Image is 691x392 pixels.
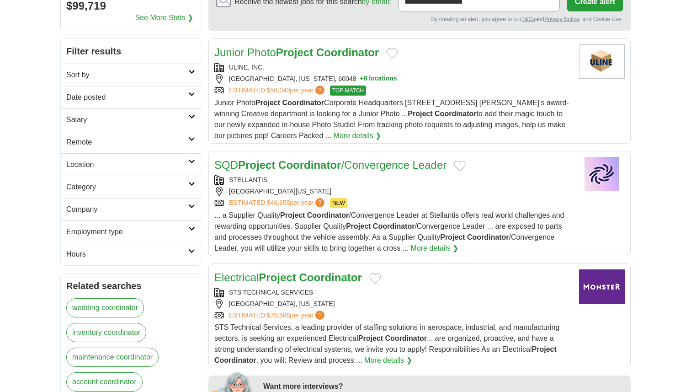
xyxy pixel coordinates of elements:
span: ? [315,198,324,207]
h2: Salary [66,114,188,125]
a: maintenance coordinator [66,348,159,367]
div: Want more interviews? [263,381,625,392]
a: Location [61,153,201,176]
strong: Project [440,233,465,241]
strong: Coordinator [435,110,477,118]
strong: Project [259,271,296,284]
a: wedding coordinator [66,298,144,317]
h2: Filter results [61,39,201,64]
strong: Coordinator [373,222,415,230]
span: ... a Supplier Quality /Convergence Leader at Stellantis offers real world challenges and rewardi... [214,211,564,252]
button: Add to favorite jobs [454,161,466,172]
a: ESTIMATED:$46,655per year? [229,198,326,208]
h2: Category [66,182,188,193]
a: More details ❯ [411,243,459,254]
a: Employment type [61,220,201,243]
div: STS TECHNICAL SERVICES [214,288,572,297]
h2: Date posted [66,92,188,103]
h2: Company [66,204,188,215]
strong: Coordinator [299,271,361,284]
span: + [360,74,363,84]
strong: Coordinator [214,356,256,364]
a: STELLANTIS [229,176,267,183]
strong: Project [238,159,275,171]
a: ULINE, INC. [229,64,264,71]
span: $75,588 [267,311,290,319]
a: SQDProject Coordinator/Convergence Leader [214,159,446,171]
strong: Coordinator [282,99,324,107]
strong: Project [408,110,432,118]
strong: Project [532,345,557,353]
strong: Coordinator [316,46,379,59]
span: $58,040 [267,86,290,94]
a: More details ❯ [334,130,382,141]
span: Junior Photo Corporate Headquarters [STREET_ADDRESS] [PERSON_NAME]'s award-winning Creative depar... [214,99,569,140]
a: ESTIMATED:$58,040per year? [229,86,326,96]
a: Privacy Notice [544,16,579,22]
span: STS Technical Services, a leading provider of staffing solutions in aerospace, industrial, and ma... [214,323,559,364]
img: Company logo [579,269,625,304]
strong: Coordinator [467,233,509,241]
a: Junior PhotoProject Coordinator [214,46,379,59]
button: Add to favorite jobs [386,48,398,59]
a: ESTIMATED:$75,588per year? [229,311,326,320]
strong: Project [358,334,383,342]
strong: Project [280,211,305,219]
strong: Coordinator [307,211,349,219]
span: NEW [330,198,347,208]
h2: Related searches [66,279,195,293]
div: [GEOGRAPHIC_DATA][US_STATE] [214,187,572,196]
h2: Sort by [66,70,188,81]
a: See More Stats ❯ [135,12,194,23]
strong: Project [255,99,280,107]
div: [GEOGRAPHIC_DATA], [US_STATE] [214,299,572,309]
a: inventory coordinator [66,323,146,342]
div: [GEOGRAPHIC_DATA], [US_STATE], 60048 [214,74,572,84]
h2: Employment type [66,226,188,237]
a: Salary [61,108,201,131]
span: TOP MATCH [330,86,366,96]
span: ? [315,311,324,320]
strong: Coordinator [278,159,341,171]
img: Stellantis NV logo [579,157,625,191]
a: account coordinator [66,372,143,392]
button: Add to favorite jobs [369,273,381,284]
a: Remote [61,131,201,153]
strong: Coordinator [385,334,427,342]
a: More details ❯ [364,355,412,366]
a: Date posted [61,86,201,108]
h2: Remote [66,137,188,148]
a: Company [61,198,201,220]
h2: Location [66,159,188,170]
h2: Hours [66,249,188,260]
a: ElectricalProject Coordinator [214,271,362,284]
a: T&Cs [521,16,535,22]
strong: Project [276,46,313,59]
span: $46,655 [267,199,290,206]
div: By creating an alert, you agree to our and , and Cookie Use. [216,15,623,23]
img: Uline logo [579,44,625,79]
span: ? [315,86,324,95]
a: Hours [61,243,201,265]
a: Sort by [61,64,201,86]
button: +8 locations [360,74,397,84]
strong: Project [346,222,371,230]
a: Category [61,176,201,198]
